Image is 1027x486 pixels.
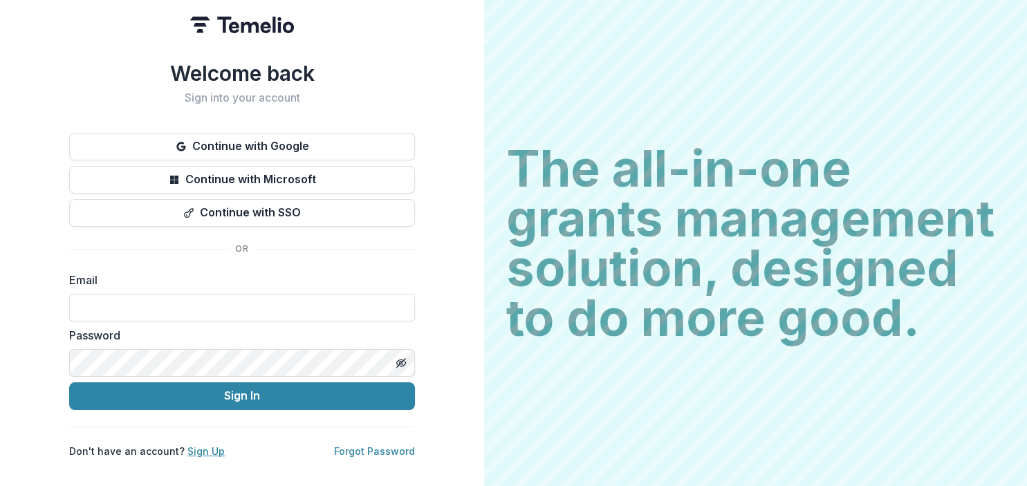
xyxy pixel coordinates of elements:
img: Temelio [190,17,294,33]
button: Continue with Microsoft [69,166,415,194]
h2: Sign into your account [69,91,415,104]
a: Forgot Password [334,445,415,457]
p: Don't have an account? [69,444,225,458]
button: Continue with Google [69,133,415,160]
button: Continue with SSO [69,199,415,227]
label: Password [69,327,407,344]
button: Toggle password visibility [390,352,412,374]
h1: Welcome back [69,61,415,86]
a: Sign Up [187,445,225,457]
button: Sign In [69,382,415,410]
label: Email [69,272,407,288]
